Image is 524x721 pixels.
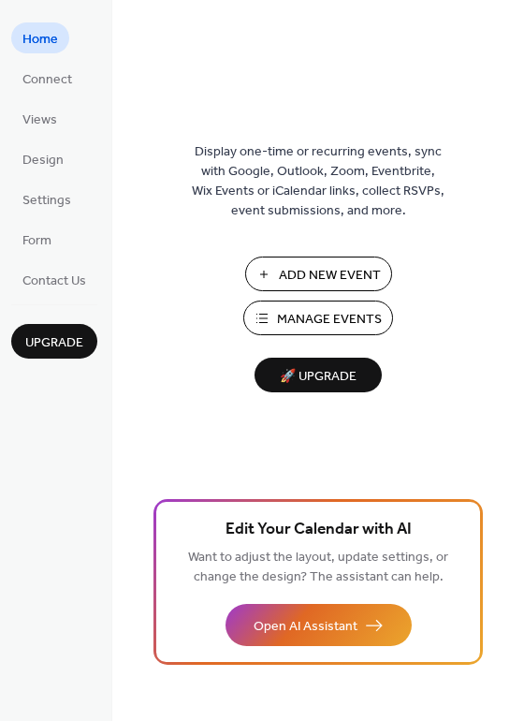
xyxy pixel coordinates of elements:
[22,272,86,291] span: Contact Us
[11,22,69,53] a: Home
[245,257,392,291] button: Add New Event
[22,151,64,170] span: Design
[11,264,97,295] a: Contact Us
[11,224,63,255] a: Form
[226,604,412,646] button: Open AI Assistant
[243,301,393,335] button: Manage Events
[11,324,97,359] button: Upgrade
[279,266,381,286] span: Add New Event
[11,103,68,134] a: Views
[11,184,82,214] a: Settings
[11,143,75,174] a: Design
[254,617,357,637] span: Open AI Assistant
[255,358,382,392] button: 🚀 Upgrade
[22,30,58,50] span: Home
[11,63,83,94] a: Connect
[266,364,371,390] span: 🚀 Upgrade
[22,231,51,251] span: Form
[226,517,412,543] span: Edit Your Calendar with AI
[22,70,72,90] span: Connect
[188,545,448,590] span: Want to adjust the layout, update settings, or change the design? The assistant can help.
[192,142,444,221] span: Display one-time or recurring events, sync with Google, Outlook, Zoom, Eventbrite, Wix Events or ...
[22,110,57,130] span: Views
[22,191,71,211] span: Settings
[277,310,382,330] span: Manage Events
[25,333,83,353] span: Upgrade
